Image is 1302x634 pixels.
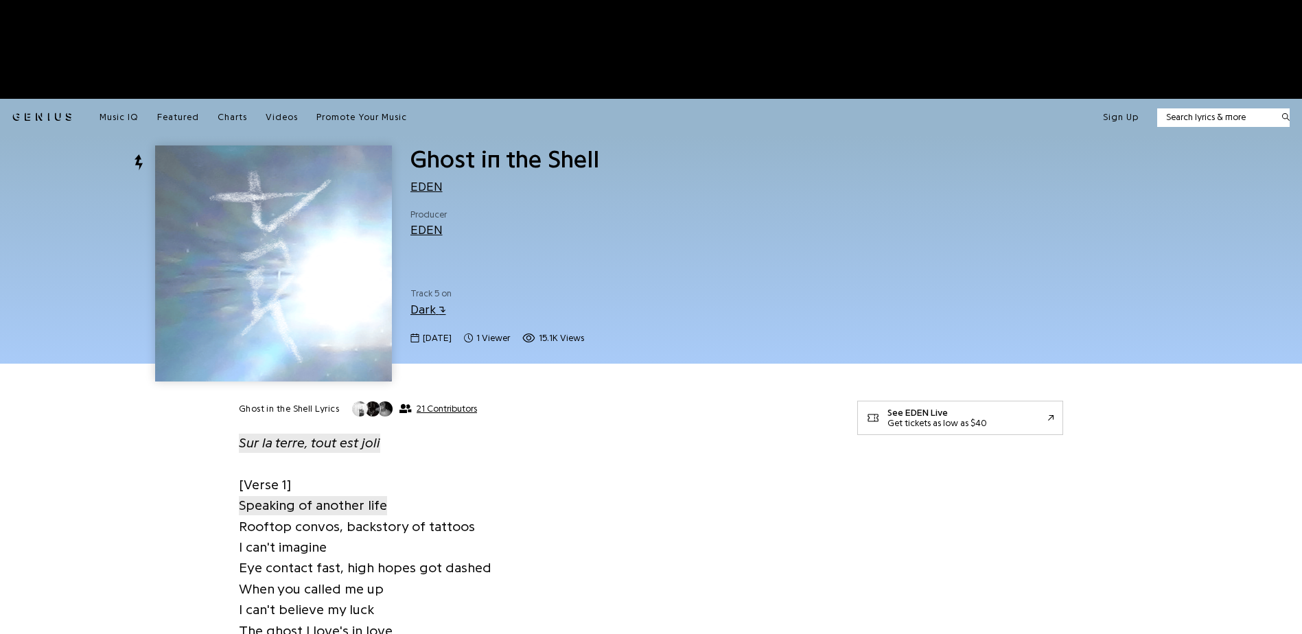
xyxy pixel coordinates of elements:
img: Cover art for Ghost in the Shell by EDEN [155,145,391,381]
span: Music IQ [100,113,139,121]
a: Promote Your Music [316,111,407,124]
span: Charts [218,113,247,121]
span: Track 5 on [410,287,839,301]
a: EDEN [410,224,443,236]
span: Videos [266,113,298,121]
a: See EDEN LiveGet tickets as low as $40 [857,401,1063,435]
i: Sur la terre, tout est joli [239,436,380,450]
a: Videos [266,111,298,124]
button: Sign Up [1103,111,1139,124]
h2: Ghost in the Shell Lyrics [239,403,339,415]
span: 15.1K views [539,331,584,345]
a: EDEN [410,180,443,193]
span: 21 Contributors [417,403,477,414]
a: Music IQ [100,111,139,124]
span: Promote Your Music [316,113,407,121]
iframe: Primis Frame [857,158,858,158]
span: Speaking of another life [239,496,387,515]
a: Charts [218,111,247,124]
a: Speaking of another life [239,495,387,516]
div: Get tickets as low as $40 [887,418,987,428]
span: 1 viewer [464,331,510,345]
span: Ghost in the Shell [410,147,599,172]
span: Producer [410,208,447,222]
span: [DATE] [423,331,452,345]
a: Sur la terre, tout est joli [239,432,380,454]
span: Featured [157,113,199,121]
div: See EDEN Live [887,408,987,418]
button: 21 Contributors [351,401,477,417]
input: Search lyrics & more [1157,110,1273,124]
span: 1 viewer [476,331,510,345]
a: Featured [157,111,199,124]
span: 15,099 views [522,331,584,345]
a: Dark [410,303,446,316]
